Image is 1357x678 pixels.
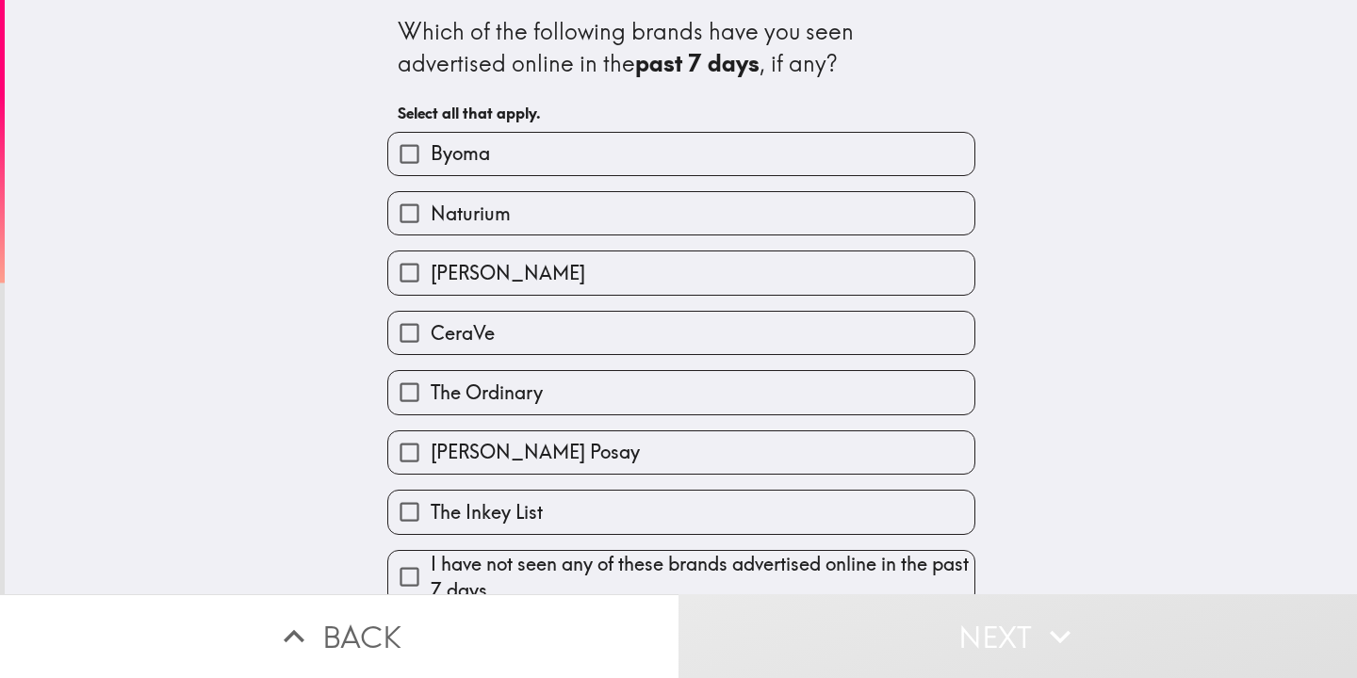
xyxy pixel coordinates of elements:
span: The Ordinary [431,379,543,406]
span: Naturium [431,201,511,227]
button: [PERSON_NAME] [388,251,974,294]
button: The Inkey List [388,491,974,533]
div: Which of the following brands have you seen advertised online in the , if any? [398,16,965,79]
span: I have not seen any of these brands advertised online in the past 7 days [431,551,974,604]
button: The Ordinary [388,371,974,413]
span: Byoma [431,140,490,167]
h6: Select all that apply. [398,103,965,123]
button: I have not seen any of these brands advertised online in the past 7 days [388,551,974,604]
button: Next [678,594,1357,678]
span: CeraVe [431,320,495,347]
button: Byoma [388,133,974,175]
span: [PERSON_NAME] Posay [431,439,640,465]
span: [PERSON_NAME] [431,260,585,286]
button: CeraVe [388,312,974,354]
span: The Inkey List [431,499,543,525]
button: [PERSON_NAME] Posay [388,431,974,474]
button: Naturium [388,192,974,234]
b: past 7 days [635,49,760,77]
